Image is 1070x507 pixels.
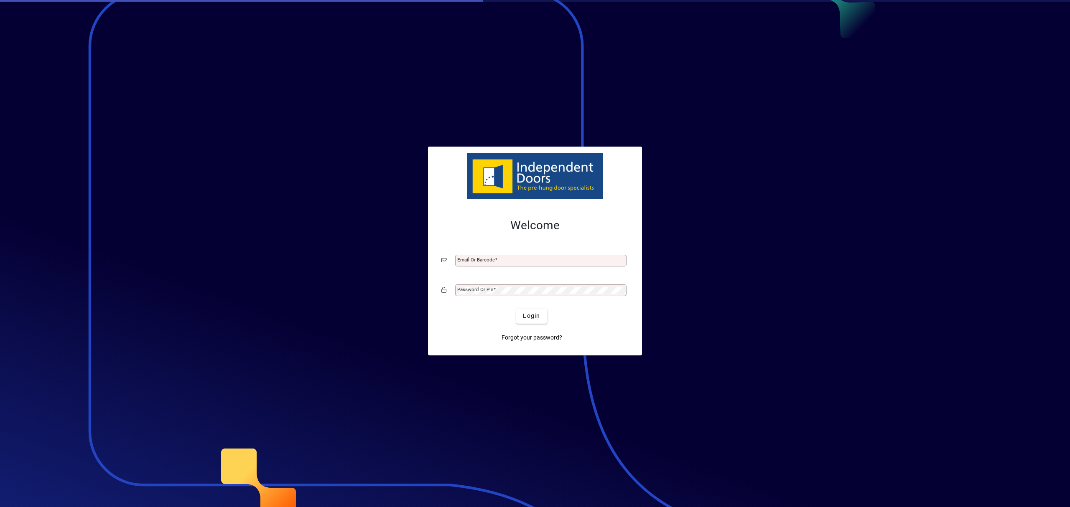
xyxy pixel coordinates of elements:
[516,309,547,324] button: Login
[523,312,540,320] span: Login
[498,330,566,345] a: Forgot your password?
[441,218,629,233] h2: Welcome
[457,257,495,263] mat-label: Email or Barcode
[502,333,562,342] span: Forgot your password?
[457,286,493,292] mat-label: Password or Pin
